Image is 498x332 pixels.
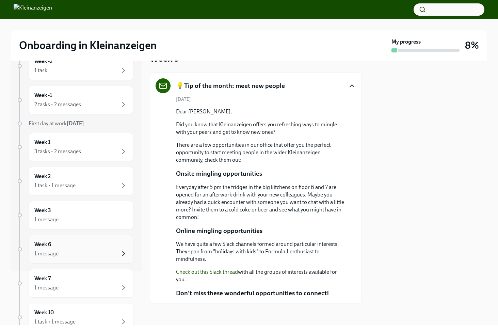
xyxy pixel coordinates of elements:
[34,309,54,316] h6: Week 10
[34,241,51,248] h6: Week 6
[34,182,76,189] div: 1 task • 1 message
[67,120,84,127] strong: [DATE]
[16,52,133,80] a: Week -21 task
[34,148,81,155] div: 3 tasks • 2 messages
[16,269,133,298] a: Week 71 message
[16,303,133,332] a: Week 101 task • 1 message
[176,141,345,164] p: There are a few opportunities in our office that offer you the perfect opportunity to start meeti...
[16,133,133,161] a: Week 13 tasks • 2 messages
[176,96,191,102] span: [DATE]
[34,318,76,326] div: 1 task • 1 message
[16,201,133,230] a: Week 31 message
[176,268,345,283] p: with all the groups of interests available for you.
[176,289,329,298] p: Don't miss these wonderful opportunities to connect!
[14,4,52,15] img: Kleinanzeigen
[34,139,50,146] h6: Week 1
[16,167,133,195] a: Week 21 task • 1 message
[176,169,262,178] p: Onsite mingling opportunities
[176,269,238,275] a: Check out this Slack thread
[34,101,81,108] div: 2 tasks • 2 messages
[34,92,52,99] h6: Week -1
[34,58,52,65] h6: Week -2
[34,275,51,282] h6: Week 7
[176,81,285,90] h5: 💡Tip of the month: meet new people
[391,38,421,46] strong: My progress
[176,121,345,136] p: Did you know that Kleinanzeigen offers you refreshing ways to mingle with your peers and get to k...
[34,67,47,74] div: 1 task
[16,86,133,114] a: Week -12 tasks • 2 messages
[16,120,133,127] a: First day at work[DATE]
[176,226,262,235] p: Online mingling opportunities
[176,240,345,263] p: We have quite a few Slack channels formed around particular interests. They span from "holidays w...
[34,216,59,223] div: 1 message
[29,120,84,127] span: First day at work
[34,207,51,214] h6: Week 3
[176,108,345,115] p: Dear [PERSON_NAME],
[465,39,479,51] h3: 8%
[19,38,157,52] h2: Onboarding in Kleinanzeigen
[34,173,51,180] h6: Week 2
[34,250,59,257] div: 1 message
[176,184,345,221] p: Everyday after 5 pm the fridges in the big kitchens on floor 6 and 7 are opened for an afterwork ...
[16,235,133,264] a: Week 61 message
[34,284,59,291] div: 1 message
